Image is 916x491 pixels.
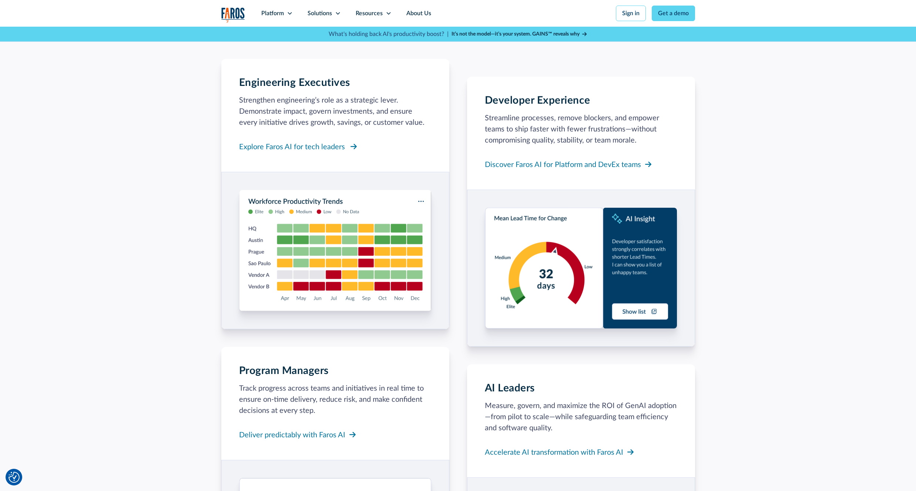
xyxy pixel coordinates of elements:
h3: Developer Experience [485,94,590,107]
strong: It’s not the model—it’s your system. GAINS™ reveals why [452,31,580,37]
div: Explore Faros AI for tech leaders [239,141,345,153]
h3: Engineering Executives [239,77,350,89]
div: Platform [261,9,284,18]
a: Sign in [616,6,646,21]
div: Solutions [308,9,332,18]
div: Discover Faros AI for Platform and DevEx teams [485,159,641,170]
a: Get a demo [652,6,695,21]
div: Accelerate AI transformation with Faros AI [485,447,623,458]
a: Explore Faros AI for tech leaders [239,140,358,154]
img: Logo of the analytics and reporting company Faros. [221,7,245,23]
div: Resources [356,9,383,18]
p: What's holding back AI's productivity boost? | [329,30,449,39]
a: Accelerate AI transformation with Faros AI [485,445,635,460]
h3: AI Leaders [485,382,535,395]
button: Cookie Settings [9,472,20,483]
p: Measure, govern, and maximize the ROI of GenAI adoption—from pilot to scale—while safeguarding te... [485,400,677,434]
h3: Program Managers [239,365,329,377]
img: An image of the Faros AI Dashboard [239,190,431,311]
p: Track progress across teams and initiatives in real time to ensure on-time delivery, reduce risk,... [239,383,432,416]
a: home [221,7,245,23]
img: Revisit consent button [9,472,20,483]
img: An image of the Faros AI Dashboard [485,208,677,328]
p: Strengthen engineering’s role as a strategic lever. Demonstrate impact, govern investments, and e... [239,95,432,128]
a: Discover Faros AI for Platform and DevEx teams [485,158,653,172]
div: Deliver predictably with Faros AI [239,430,345,441]
a: It’s not the model—it’s your system. GAINS™ reveals why [452,30,588,38]
a: Deliver predictably with Faros AI [239,428,357,442]
p: Streamline processes, remove blockers, and empower teams to ship faster with fewer frustrations—w... [485,113,677,146]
